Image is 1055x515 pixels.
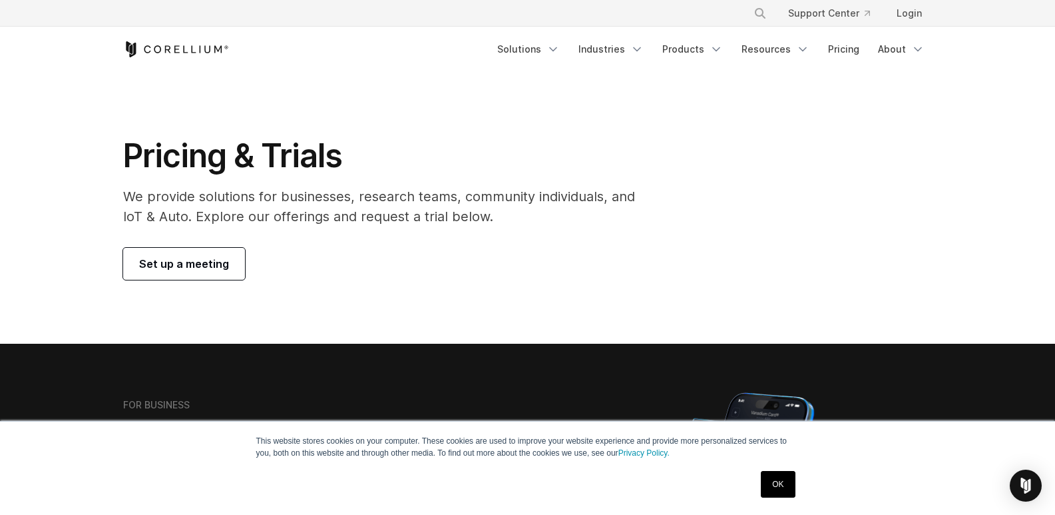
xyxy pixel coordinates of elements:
a: Industries [570,37,652,61]
a: Pricing [820,37,867,61]
a: OK [761,471,795,498]
a: Privacy Policy. [618,448,670,458]
h6: FOR BUSINESS [123,399,190,411]
div: Navigation Menu [489,37,933,61]
a: Products [654,37,731,61]
div: Navigation Menu [738,1,933,25]
div: Open Intercom Messenger [1010,470,1042,502]
a: Solutions [489,37,568,61]
a: Corellium Home [123,41,229,57]
p: We provide solutions for businesses, research teams, community individuals, and IoT & Auto. Explo... [123,187,654,227]
a: Login [886,1,933,25]
h1: Pricing & Trials [123,136,654,176]
span: Set up a meeting [139,256,229,272]
a: Support Center [777,1,881,25]
a: Resources [734,37,817,61]
p: This website stores cookies on your computer. These cookies are used to improve your website expe... [256,435,799,459]
a: About [870,37,933,61]
a: Set up a meeting [123,248,245,280]
button: Search [748,1,772,25]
